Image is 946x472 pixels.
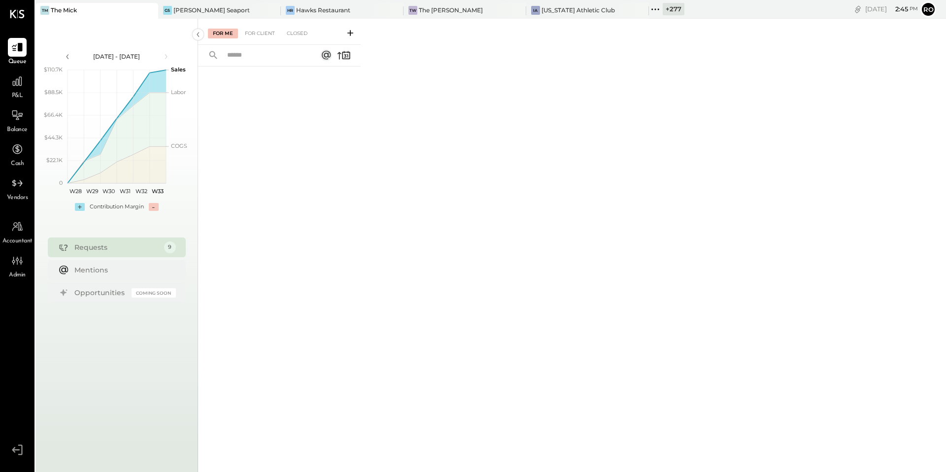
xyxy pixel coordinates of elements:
[296,6,350,14] div: Hawks Restaurant
[40,6,49,15] div: TM
[0,38,34,67] a: Queue
[865,4,918,14] div: [DATE]
[541,6,615,14] div: [US_STATE] Athletic Club
[86,188,98,195] text: W29
[74,265,171,275] div: Mentions
[69,188,82,195] text: W28
[11,160,24,169] span: Cash
[0,72,34,101] a: P&L
[44,89,63,96] text: $88.5K
[46,157,63,164] text: $22.1K
[531,6,540,15] div: IA
[44,134,63,141] text: $44.3K
[7,126,28,135] span: Balance
[132,288,176,298] div: Coming Soon
[853,4,863,14] div: copy link
[59,179,63,186] text: 0
[119,188,130,195] text: W31
[135,188,147,195] text: W32
[9,271,26,280] span: Admin
[7,194,28,202] span: Vendors
[102,188,114,195] text: W30
[8,58,27,67] span: Queue
[44,111,63,118] text: $66.4K
[0,217,34,246] a: Accountant
[419,6,483,14] div: The [PERSON_NAME]
[75,52,159,61] div: [DATE] - [DATE]
[0,251,34,280] a: Admin
[74,242,159,252] div: Requests
[408,6,417,15] div: TW
[282,29,312,38] div: Closed
[286,6,295,15] div: HR
[171,66,186,73] text: Sales
[0,106,34,135] a: Balance
[74,288,127,298] div: Opportunities
[171,89,186,96] text: Labor
[171,142,187,149] text: COGS
[240,29,280,38] div: For Client
[0,140,34,169] a: Cash
[152,188,164,195] text: W33
[44,66,63,73] text: $110.7K
[663,3,684,15] div: + 277
[75,203,85,211] div: +
[163,6,172,15] div: GS
[2,237,33,246] span: Accountant
[149,203,159,211] div: -
[164,241,176,253] div: 9
[90,203,144,211] div: Contribution Margin
[12,92,23,101] span: P&L
[208,29,238,38] div: For Me
[0,174,34,202] a: Vendors
[920,1,936,17] button: Ro
[173,6,250,14] div: [PERSON_NAME] Seaport
[51,6,77,14] div: The Mick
